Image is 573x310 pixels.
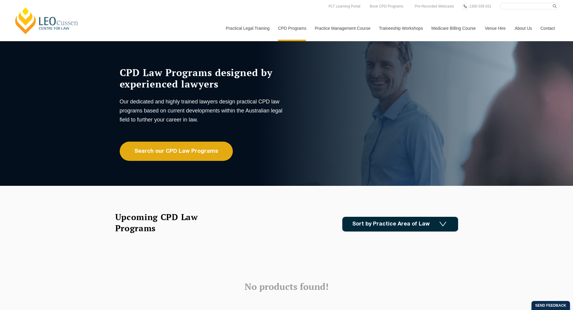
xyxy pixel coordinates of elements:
a: Practice Management Course [310,15,374,41]
a: Traineeship Workshops [374,15,427,41]
p: Our dedicated and highly trained lawyers design practical CPD law programs based on current devel... [120,97,285,124]
h3: No products found! [115,282,458,292]
a: [PERSON_NAME] Centre for Law [14,7,80,35]
a: Pre-Recorded Webcasts [413,3,456,10]
img: Icon [439,222,446,227]
a: Search our CPD Law Programs [120,142,233,161]
a: Practical Legal Training [221,15,274,41]
span: 1300 039 031 [469,4,491,8]
a: PLT Learning Portal [327,3,362,10]
a: Sort by Practice Area of Law [342,217,458,232]
a: 1300 039 031 [468,3,493,10]
a: About Us [510,15,536,41]
a: CPD Programs [273,15,310,41]
h1: CPD Law Programs designed by experienced lawyers [120,67,285,90]
a: Book CPD Programs [368,3,405,10]
a: Contact [536,15,559,41]
a: Medicare Billing Course [427,15,480,41]
a: Venue Hire [480,15,510,41]
iframe: LiveChat chat widget [533,270,558,295]
h2: Upcoming CPD Law Programs [115,211,213,234]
